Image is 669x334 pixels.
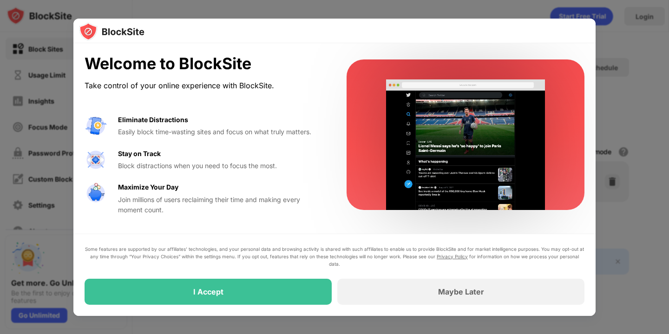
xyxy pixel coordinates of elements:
img: value-avoid-distractions.svg [85,115,107,137]
div: Block distractions when you need to focus the most. [118,161,324,171]
div: I Accept [193,287,223,296]
div: Some features are supported by our affiliates’ technologies, and your personal data and browsing ... [85,245,584,268]
img: logo-blocksite.svg [79,22,144,41]
div: Welcome to BlockSite [85,54,324,73]
img: value-focus.svg [85,149,107,171]
div: Easily block time-wasting sites and focus on what truly matters. [118,127,324,137]
div: Eliminate Distractions [118,115,188,125]
a: Privacy Policy [437,254,468,259]
img: value-safe-time.svg [85,182,107,204]
div: Take control of your online experience with BlockSite. [85,79,324,92]
div: Join millions of users reclaiming their time and making every moment count. [118,195,324,216]
div: Maybe Later [438,287,484,296]
div: Maximize Your Day [118,182,178,192]
div: Stay on Track [118,149,161,159]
